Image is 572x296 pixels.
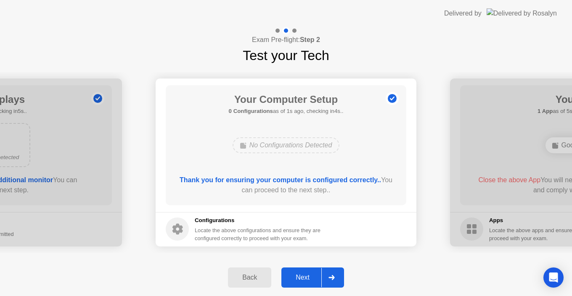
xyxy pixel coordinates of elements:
div: Delivered by [444,8,482,18]
div: Open Intercom Messenger [543,267,564,288]
h1: Test your Tech [243,45,329,65]
div: Back [230,274,269,281]
h1: Your Computer Setup [229,92,344,107]
img: Delivered by Rosalyn [487,8,557,18]
div: No Configurations Detected [233,137,340,153]
h5: as of 1s ago, checking in4s.. [229,107,344,115]
b: 0 Configurations [229,108,273,114]
div: You can proceed to the next step.. [178,175,395,195]
div: Next [284,274,321,281]
h5: Configurations [195,216,322,225]
h4: Exam Pre-flight: [252,35,320,45]
button: Next [281,267,344,288]
button: Back [228,267,271,288]
b: Thank you for ensuring your computer is configured correctly.. [180,176,381,183]
b: Step 2 [300,36,320,43]
div: Locate the above configurations and ensure they are configured correctly to proceed with your exam. [195,226,322,242]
